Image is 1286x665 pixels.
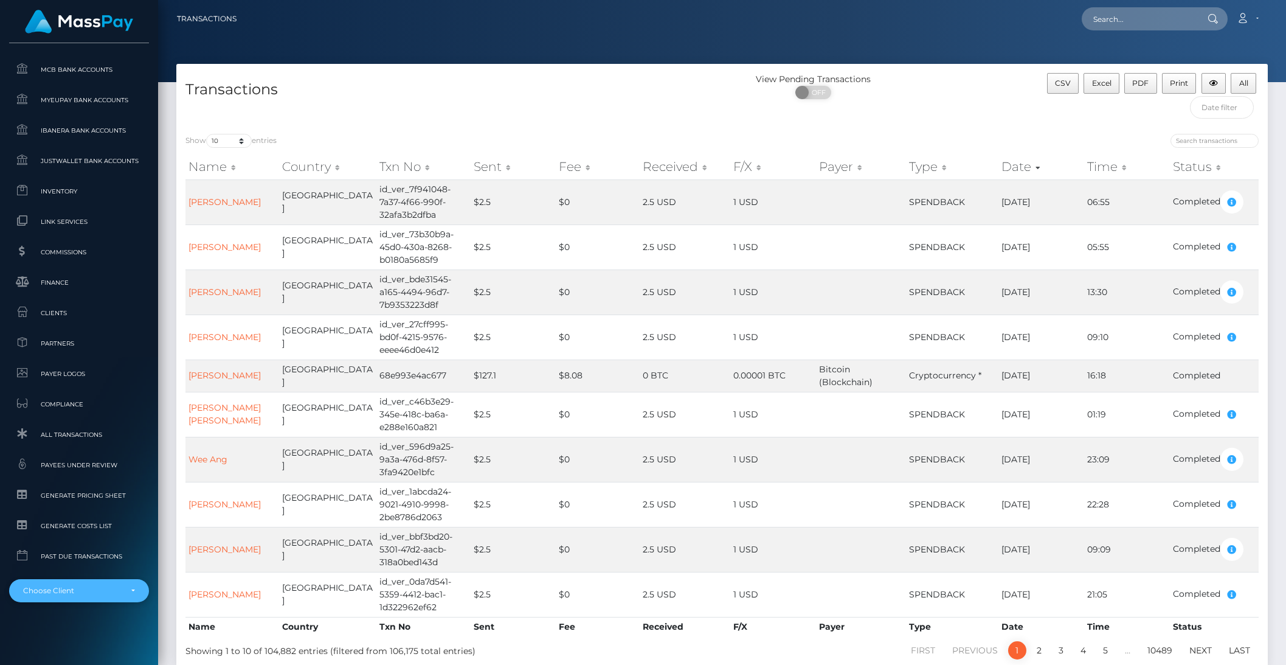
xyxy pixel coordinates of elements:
[9,87,149,113] a: MyEUPay Bank Accounts
[471,225,556,270] td: $2.5
[14,458,144,472] span: Payees under Review
[1084,527,1170,572] td: 09:09
[556,392,640,437] td: $0
[998,482,1084,527] td: [DATE]
[1222,641,1257,660] a: Last
[9,178,149,204] a: Inventory
[376,572,471,617] td: id_ver_0da7d541-5359-4412-bac1-1d322962ef62
[14,428,144,442] span: All Transactions
[556,155,640,179] th: Fee: activate to sort column ascending
[998,572,1084,617] td: [DATE]
[640,360,730,392] td: 0 BTC
[1084,360,1170,392] td: 16:18
[188,242,261,252] a: [PERSON_NAME]
[376,155,471,179] th: Txn No: activate to sort column ascending
[376,360,471,392] td: 68e993e4ac677
[556,225,640,270] td: $0
[640,392,730,437] td: 2.5 USD
[998,617,1084,636] th: Date
[188,332,261,343] a: [PERSON_NAME]
[556,617,640,636] th: Fee
[188,499,261,510] a: [PERSON_NAME]
[376,179,471,225] td: id_ver_7f941048-7a37-4f66-990f-32afa3b2dfba
[1170,134,1259,148] input: Search transactions
[1162,73,1197,94] button: Print
[730,527,816,572] td: 1 USD
[816,155,906,179] th: Payer: activate to sort column ascending
[998,437,1084,482] td: [DATE]
[471,617,556,636] th: Sent
[640,270,730,315] td: 2.5 USD
[1170,315,1259,360] td: Completed
[279,437,376,482] td: [GEOGRAPHIC_DATA]
[1084,392,1170,437] td: 01:19
[1170,617,1259,636] th: Status
[730,437,816,482] td: 1 USD
[906,617,998,636] th: Type
[906,315,998,360] td: SPENDBACK
[556,482,640,527] td: $0
[471,482,556,527] td: $2.5
[556,527,640,572] td: $0
[730,482,816,527] td: 1 USD
[279,155,376,179] th: Country: activate to sort column ascending
[998,155,1084,179] th: Date: activate to sort column ascending
[722,73,904,86] div: View Pending Transactions
[1170,572,1259,617] td: Completed
[556,572,640,617] td: $0
[556,270,640,315] td: $0
[730,155,816,179] th: F/X: activate to sort column ascending
[14,184,144,198] span: Inventory
[1141,641,1179,660] a: 10489
[1084,572,1170,617] td: 21:05
[906,527,998,572] td: SPENDBACK
[1096,641,1115,660] a: 5
[998,360,1084,392] td: [DATE]
[185,640,622,658] div: Showing 1 to 10 of 104,882 entries (filtered from 106,175 total entries)
[14,245,144,259] span: Commissions
[14,154,144,168] span: JustWallet Bank Accounts
[1052,641,1070,660] a: 3
[376,225,471,270] td: id_ver_73b30b9a-45d0-430a-8268-b0180a5685f9
[9,57,149,83] a: MCB Bank Accounts
[1084,482,1170,527] td: 22:28
[640,155,730,179] th: Received: activate to sort column ascending
[14,336,144,350] span: Partners
[9,239,149,265] a: Commissions
[14,367,144,381] span: Payer Logos
[471,572,556,617] td: $2.5
[9,579,149,602] button: Choose Client
[185,155,279,179] th: Name: activate to sort column ascending
[1084,270,1170,315] td: 13:30
[9,543,149,569] a: Past Due Transactions
[206,134,252,148] select: Showentries
[188,454,227,465] a: Wee Ang
[556,179,640,225] td: $0
[1084,155,1170,179] th: Time: activate to sort column ascending
[802,86,832,99] span: OFF
[906,360,998,392] td: Cryptocurrency *
[730,225,816,270] td: 1 USD
[1170,482,1259,527] td: Completed
[14,215,144,229] span: Link Services
[14,519,144,533] span: Generate Costs List
[23,586,121,596] div: Choose Client
[640,225,730,270] td: 2.5 USD
[1170,270,1259,315] td: Completed
[1008,641,1026,660] a: 1
[9,391,149,417] a: Compliance
[14,124,144,138] span: Ibanera Bank Accounts
[1074,641,1093,660] a: 4
[471,527,556,572] td: $2.5
[1231,73,1256,94] button: All
[471,392,556,437] td: $2.5
[906,437,998,482] td: SPENDBACK
[998,225,1084,270] td: [DATE]
[471,315,556,360] td: $2.5
[1170,392,1259,437] td: Completed
[640,437,730,482] td: 2.5 USD
[9,270,149,296] a: Finance
[1092,78,1111,88] span: Excel
[1084,315,1170,360] td: 09:10
[279,225,376,270] td: [GEOGRAPHIC_DATA]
